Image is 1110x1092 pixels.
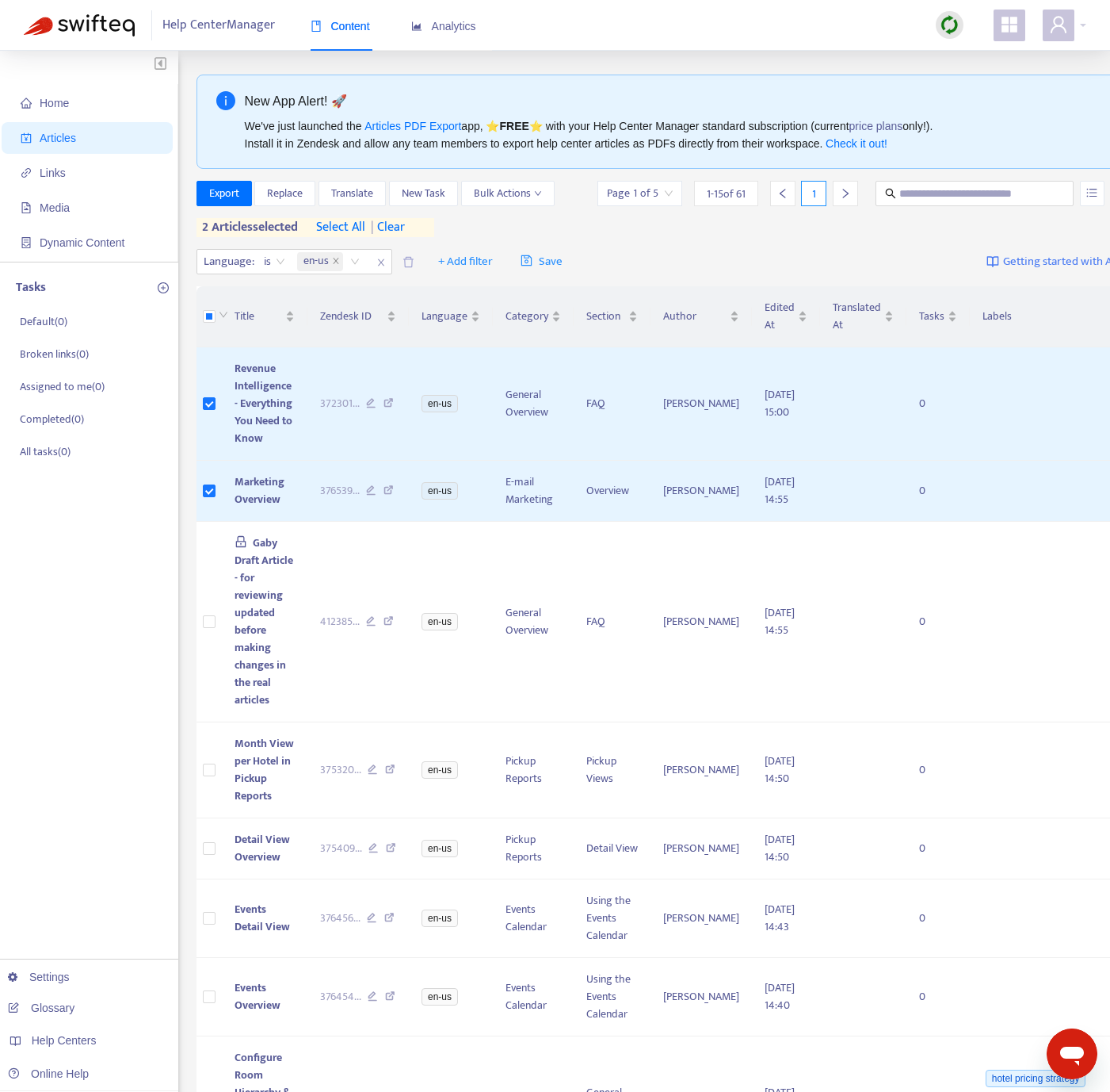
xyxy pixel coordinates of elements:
iframe: Button to launch messaging window [1047,1029,1097,1079]
span: link [21,167,32,178]
b: FREE [499,120,528,132]
span: [DATE] 14:40 [765,979,795,1014]
span: Author [663,308,727,325]
a: Articles PDF Export [364,120,461,132]
span: Translated At [833,299,881,334]
span: appstore [1000,15,1019,34]
span: Language [421,308,467,325]
p: All tasks ( 0 ) [20,443,71,460]
span: Dynamic Content [40,236,124,249]
td: Detail View [574,818,650,879]
span: Replace [267,185,303,202]
span: 375320 ... [320,761,361,779]
button: + Add filter [426,249,505,274]
th: Translated At [820,286,906,347]
td: [PERSON_NAME] [650,958,752,1036]
td: Using the Events Calendar [574,958,650,1036]
td: [PERSON_NAME] [650,818,752,879]
button: saveSave [509,249,574,274]
span: Revenue Intelligence - Everything You Need to Know [235,359,292,447]
span: Edited At [765,299,795,334]
a: Check it out! [826,137,887,150]
p: Assigned to me ( 0 ) [20,378,105,395]
span: delete [402,256,414,268]
span: + Add filter [438,252,493,271]
button: New Task [389,181,458,206]
td: Events Calendar [493,879,574,958]
span: Section [586,308,625,325]
span: Articles [40,132,76,144]
td: 0 [906,879,970,958]
td: [PERSON_NAME] [650,347,752,461]
th: Title [222,286,307,347]
span: Media [40,201,70,214]
p: Tasks [16,278,46,297]
a: Settings [8,971,70,983]
span: select all [316,218,365,237]
span: down [219,310,228,320]
td: 0 [906,347,970,461]
span: 376539 ... [320,482,360,500]
td: Pickup Views [574,722,650,818]
th: Edited At [752,286,820,347]
button: Bulk Actionsdown [461,181,555,206]
div: 1 [801,181,826,206]
th: Author [650,286,752,347]
span: Content [311,20,370,33]
span: en-us [421,988,458,1006]
span: Detail View Overview [235,830,290,866]
th: Category [493,286,574,347]
span: plus-circle [158,282,169,293]
td: 0 [906,522,970,722]
span: Marketing Overview [235,473,284,508]
span: en-us [421,395,458,412]
td: Events Calendar [493,958,574,1036]
a: price plans [849,120,903,132]
td: E-mail Marketing [493,461,574,522]
td: 0 [906,722,970,818]
div: We've just launched the app, ⭐ ⭐️ with your Help Center Manager standard subscription (current on... [245,117,1108,152]
span: clear [365,218,405,237]
span: Home [40,97,69,109]
span: search [885,188,896,199]
span: container [21,237,32,248]
span: file-image [21,202,32,213]
span: Title [235,308,282,325]
span: Save [521,252,563,271]
td: Overview [574,461,650,522]
button: Replace [254,181,315,206]
span: | [371,216,374,238]
th: Tasks [906,286,970,347]
span: en-us [421,910,458,927]
td: Pickup Reports [493,722,574,818]
td: [PERSON_NAME] [650,879,752,958]
span: [DATE] 15:00 [765,385,795,421]
td: [PERSON_NAME] [650,461,752,522]
img: image-link [986,255,999,268]
span: en-us [303,252,329,271]
span: Links [40,167,66,179]
td: 0 [906,958,970,1036]
span: 2 articles selected [196,218,299,237]
td: General Overview [493,522,574,722]
span: Export [209,185,239,202]
span: account-book [21,132,32,144]
span: New Task [402,185,445,202]
span: [DATE] 14:43 [765,900,795,936]
button: Translate [319,181,386,206]
span: Gaby Draft Article - for reviewing updated before making changes in the real articles [235,534,293,709]
td: [PERSON_NAME] [650,522,752,722]
td: [PERSON_NAME] [650,722,752,818]
span: right [840,188,851,199]
span: Help Centers [32,1034,97,1047]
span: area-chart [411,21,422,32]
th: Section [574,286,650,347]
td: Pickup Reports [493,818,574,879]
th: Language [409,286,493,347]
span: Month View per Hotel in Pickup Reports [235,734,294,805]
span: Category [505,308,548,325]
span: info-circle [216,91,235,110]
span: en-us [421,482,458,500]
span: Bulk Actions [474,185,542,202]
span: [DATE] 14:50 [765,752,795,787]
